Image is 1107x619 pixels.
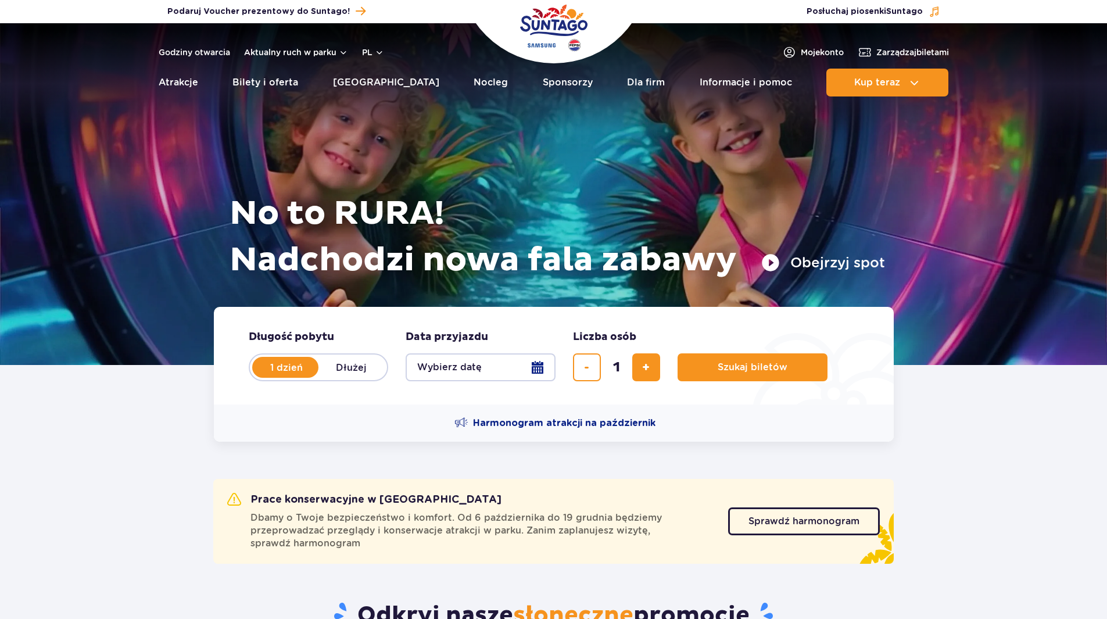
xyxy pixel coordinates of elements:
button: Obejrzyj spot [761,253,885,272]
span: Kup teraz [854,77,900,88]
span: Posłuchaj piosenki [807,6,923,17]
button: Wybierz datę [406,353,556,381]
span: Sprawdź harmonogram [748,517,859,526]
span: Data przyjazdu [406,330,488,344]
span: Harmonogram atrakcji na październik [473,417,655,430]
form: Planowanie wizyty w Park of Poland [214,307,894,405]
a: Atrakcje [159,69,198,96]
a: Sponsorzy [543,69,593,96]
h2: Prace konserwacyjne w [GEOGRAPHIC_DATA] [227,493,501,507]
a: Zarządzajbiletami [858,45,949,59]
a: Nocleg [474,69,508,96]
label: 1 dzień [253,355,320,380]
input: liczba biletów [603,353,630,381]
span: Liczba osób [573,330,636,344]
span: Suntago [886,8,923,16]
span: Podaruj Voucher prezentowy do Suntago! [167,6,350,17]
h1: No to RURA! Nadchodzi nowa fala zabawy [230,191,885,284]
button: Aktualny ruch w parku [244,48,348,57]
button: pl [362,46,384,58]
button: Kup teraz [826,69,948,96]
span: Zarządzaj biletami [876,46,949,58]
a: Dla firm [627,69,665,96]
span: Szukaj biletów [718,362,787,373]
a: Mojekonto [782,45,844,59]
button: Szukaj biletów [678,353,827,381]
a: Godziny otwarcia [159,46,230,58]
a: Informacje i pomoc [700,69,792,96]
a: Podaruj Voucher prezentowy do Suntago! [167,3,366,19]
button: usuń bilet [573,353,601,381]
a: Bilety i oferta [232,69,298,96]
a: [GEOGRAPHIC_DATA] [333,69,439,96]
label: Dłużej [318,355,385,380]
span: Dbamy o Twoje bezpieczeństwo i komfort. Od 6 października do 19 grudnia będziemy przeprowadzać pr... [250,511,714,550]
a: Sprawdź harmonogram [728,507,880,535]
span: Moje konto [801,46,844,58]
button: dodaj bilet [632,353,660,381]
button: Posłuchaj piosenkiSuntago [807,6,940,17]
span: Długość pobytu [249,330,334,344]
a: Harmonogram atrakcji na październik [454,416,655,430]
